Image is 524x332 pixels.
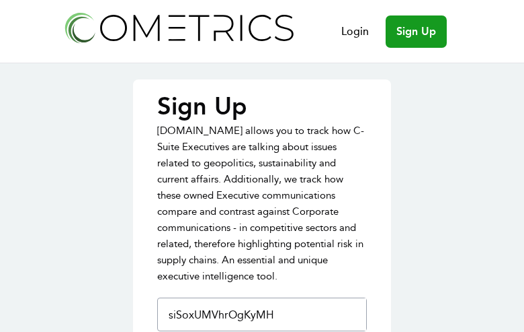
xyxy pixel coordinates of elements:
[61,8,296,46] img: Cometrics logo
[341,24,369,40] a: Login
[157,93,367,120] p: Sign Up
[163,298,366,331] input: First Name
[157,123,367,284] p: [DOMAIN_NAME] allows you to track how C-Suite Executives are talking about issues related to geop...
[386,15,447,48] a: Sign Up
